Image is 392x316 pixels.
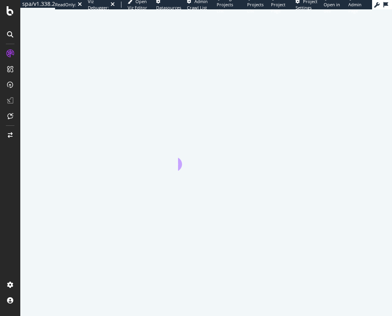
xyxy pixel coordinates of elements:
span: Projects List [247,2,264,14]
span: Datasources [156,5,181,11]
span: Project Page [271,2,285,14]
span: Open in dev [324,2,340,14]
div: ReadOnly: [55,2,76,8]
span: Admin Page [348,2,362,14]
div: animation [178,143,234,171]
